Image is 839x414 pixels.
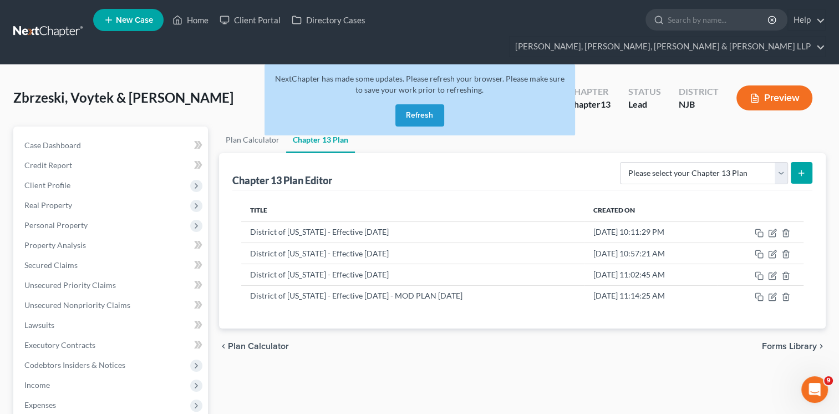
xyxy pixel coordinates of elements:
a: Client Portal [214,10,286,30]
span: 9 [824,376,833,385]
span: Property Analysis [24,240,86,250]
span: Secured Claims [24,260,78,270]
div: Lead [628,98,661,111]
span: Codebtors Insiders & Notices [24,360,125,370]
button: chevron_left Plan Calculator [219,342,289,351]
div: Chapter [568,98,611,111]
a: Unsecured Nonpriority Claims [16,295,208,315]
iframe: Intercom live chat [801,376,828,403]
th: Created On [584,199,718,221]
span: Client Profile [24,180,70,190]
i: chevron_right [817,342,826,351]
a: Directory Cases [286,10,371,30]
a: Home [167,10,214,30]
a: Credit Report [16,155,208,175]
td: [DATE] 10:57:21 AM [584,243,718,264]
a: Case Dashboard [16,135,208,155]
span: Forms Library [762,342,817,351]
span: Case Dashboard [24,140,81,150]
a: [PERSON_NAME], [PERSON_NAME], [PERSON_NAME] & [PERSON_NAME] LLP [510,37,825,57]
span: Executory Contracts [24,340,95,350]
span: Unsecured Priority Claims [24,280,116,290]
span: Personal Property [24,220,88,230]
div: Chapter 13 Plan Editor [232,174,332,187]
span: Plan Calculator [228,342,289,351]
td: [DATE] 11:02:45 AM [584,264,718,285]
span: Lawsuits [24,320,54,330]
a: Plan Calculator [219,127,286,153]
span: Expenses [24,400,56,410]
div: Status [628,85,661,98]
a: Secured Claims [16,255,208,275]
span: Real Property [24,200,72,210]
a: Property Analysis [16,235,208,255]
button: Preview [736,85,812,110]
button: Refresh [395,104,444,127]
div: Chapter [568,85,611,98]
span: 13 [601,99,611,109]
span: New Case [116,16,153,24]
input: Search by name... [668,9,769,30]
i: chevron_left [219,342,228,351]
a: Executory Contracts [16,335,208,355]
span: Income [24,380,50,390]
span: Credit Report [24,160,72,170]
a: Lawsuits [16,315,208,335]
td: [DATE] 11:14:25 AM [584,285,718,306]
td: District of [US_STATE] - Effective [DATE] - MOD PLAN [DATE] [241,285,584,306]
div: District [679,85,719,98]
span: Unsecured Nonpriority Claims [24,300,130,310]
a: Unsecured Priority Claims [16,275,208,295]
th: Title [241,199,584,221]
span: NextChapter has made some updates. Please refresh your browser. Please make sure to save your wor... [275,74,565,94]
td: District of [US_STATE] - Effective [DATE] [241,221,584,243]
td: District of [US_STATE] - Effective [DATE] [241,243,584,264]
td: District of [US_STATE] - Effective [DATE] [241,264,584,285]
span: Zbrzeski, Voytek & [PERSON_NAME] [13,89,233,105]
a: Help [788,10,825,30]
div: NJB [679,98,719,111]
td: [DATE] 10:11:29 PM [584,221,718,243]
button: Forms Library chevron_right [762,342,826,351]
